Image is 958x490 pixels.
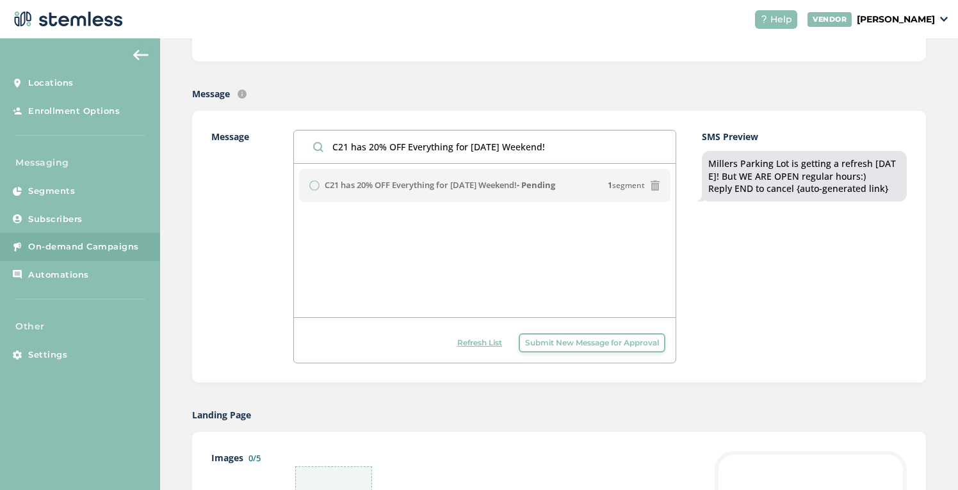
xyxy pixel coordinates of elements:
button: Refresh List [451,333,508,352]
strong: 1 [608,180,612,191]
div: Millers Parking Lot is getting a refresh [DATE]! But WE ARE OPEN regular hours:) Reply END to can... [708,157,900,195]
span: Segments [28,185,75,198]
label: 0/5 [248,452,261,464]
strong: - Pending [517,179,555,191]
div: VENDOR [808,12,852,27]
span: Settings [28,349,67,361]
p: [PERSON_NAME] [857,13,935,26]
span: Refresh List [457,337,502,349]
span: segment [608,180,645,191]
span: On-demand Campaigns [28,241,139,253]
span: Locations [28,77,74,90]
label: SMS Preview [702,130,907,143]
span: Submit New Message for Approval [525,337,659,349]
img: icon_down-arrow-small-66adaf34.svg [940,17,948,22]
img: icon-arrow-back-accent-c549486e.svg [133,50,149,60]
img: icon-info-236977d2.svg [238,90,247,99]
img: logo-dark-0685b13c.svg [10,6,123,32]
img: icon-help-white-03924b79.svg [760,15,768,23]
label: C21 has 20% OFF Everything for [DATE] Weekend! [325,179,555,192]
span: Subscribers [28,213,83,226]
span: Help [770,13,792,26]
label: Landing Page [192,408,251,422]
span: Automations [28,269,89,281]
span: Enrollment Options [28,105,120,118]
iframe: Chat Widget [894,429,958,490]
button: Submit New Message for Approval [519,333,665,352]
label: Message [211,130,268,363]
label: Message [192,87,230,100]
input: Search [294,130,676,163]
